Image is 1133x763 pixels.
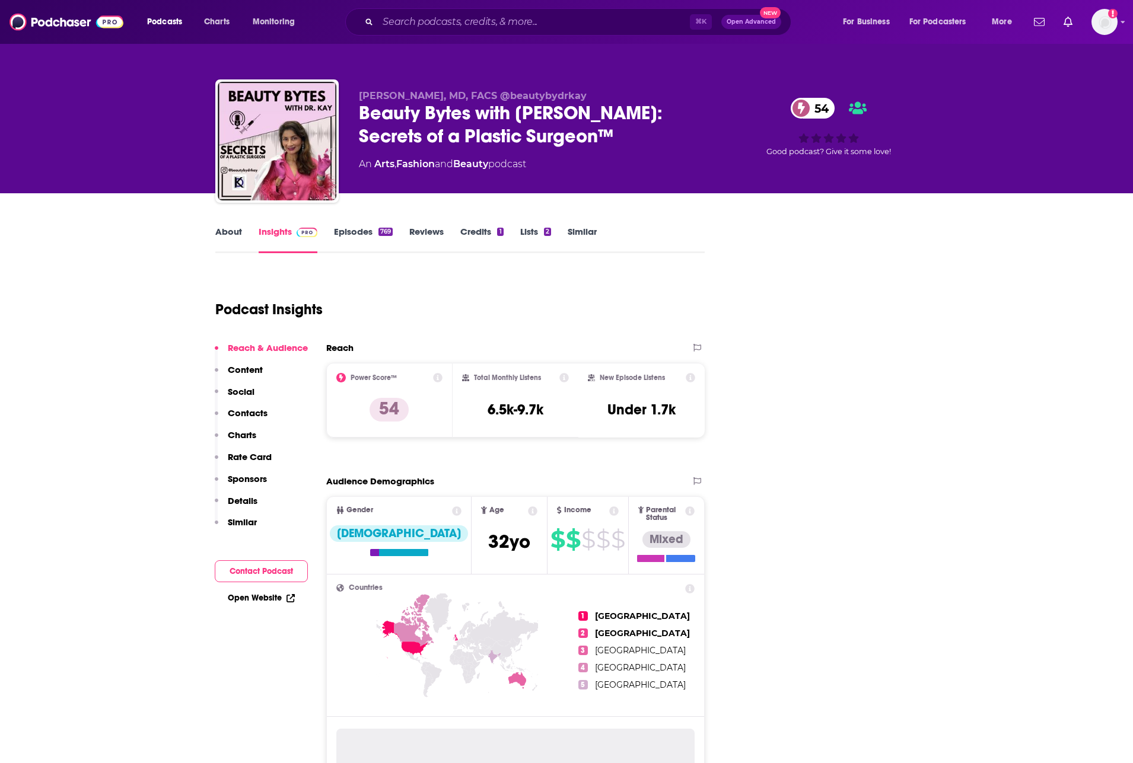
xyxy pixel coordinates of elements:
[1091,9,1118,35] button: Show profile menu
[581,530,595,549] span: $
[228,451,272,462] p: Rate Card
[196,12,237,31] a: Charts
[370,398,409,422] p: 54
[378,228,393,236] div: 769
[139,12,198,31] button: open menu
[760,7,781,18] span: New
[394,158,396,170] span: ,
[215,301,323,318] h1: Podcast Insights
[228,593,295,603] a: Open Website
[396,158,435,170] a: Fashion
[595,679,686,690] span: [GEOGRAPHIC_DATA]
[326,475,434,487] h2: Audience Demographics
[550,530,565,549] span: $
[228,429,256,440] p: Charts
[228,516,257,528] p: Similar
[297,228,317,237] img: Podchaser Pro
[349,584,383,592] span: Countries
[803,98,835,119] span: 54
[215,516,257,538] button: Similar
[740,90,918,164] div: 54Good podcast? Give it some love!
[595,645,686,656] span: [GEOGRAPHIC_DATA]
[215,451,272,473] button: Rate Card
[204,14,230,30] span: Charts
[578,680,588,689] span: 5
[409,226,444,253] a: Reviews
[578,628,588,638] span: 2
[330,525,468,542] div: [DEMOGRAPHIC_DATA]
[578,611,588,621] span: 1
[564,506,591,514] span: Income
[595,611,690,621] span: [GEOGRAPHIC_DATA]
[497,228,503,236] div: 1
[359,157,526,171] div: An podcast
[791,98,835,119] a: 54
[566,530,580,549] span: $
[435,158,453,170] span: and
[228,364,263,375] p: Content
[544,228,551,236] div: 2
[488,401,543,419] h3: 6.5k-9.7k
[984,12,1027,31] button: open menu
[690,14,712,30] span: ⌘ K
[1029,12,1049,32] a: Show notifications dropdown
[595,628,690,639] span: [GEOGRAPHIC_DATA]
[228,407,268,419] p: Contacts
[1108,9,1118,18] svg: Add a profile image
[611,530,625,549] span: $
[568,226,597,253] a: Similar
[378,12,690,31] input: Search podcasts, credits, & more...
[334,226,393,253] a: Episodes769
[228,342,308,353] p: Reach & Audience
[1091,9,1118,35] img: User Profile
[346,506,373,514] span: Gender
[215,407,268,429] button: Contacts
[474,373,541,382] h2: Total Monthly Listens
[215,495,257,517] button: Details
[218,82,336,200] img: Beauty Bytes with Dr. Kay: Secrets of a Plastic Surgeon™
[578,646,588,655] span: 3
[9,11,123,33] img: Podchaser - Follow, Share and Rate Podcasts
[215,342,308,364] button: Reach & Audience
[1059,12,1077,32] a: Show notifications dropdown
[228,495,257,506] p: Details
[147,14,182,30] span: Podcasts
[215,364,263,386] button: Content
[843,14,890,30] span: For Business
[909,14,966,30] span: For Podcasters
[244,12,310,31] button: open menu
[215,386,254,408] button: Social
[228,473,267,484] p: Sponsors
[259,226,317,253] a: InsightsPodchaser Pro
[835,12,905,31] button: open menu
[215,429,256,451] button: Charts
[489,506,504,514] span: Age
[351,373,397,382] h2: Power Score™
[1091,9,1118,35] span: Logged in as jennevievef
[357,8,803,36] div: Search podcasts, credits, & more...
[488,530,530,553] span: 32 yo
[578,663,588,672] span: 4
[607,401,676,419] h3: Under 1.7k
[600,373,665,382] h2: New Episode Listens
[215,473,267,495] button: Sponsors
[326,342,354,353] h2: Reach
[453,158,488,170] a: Beauty
[642,531,690,548] div: Mixed
[596,530,610,549] span: $
[646,506,683,522] span: Parental Status
[595,662,686,673] span: [GEOGRAPHIC_DATA]
[374,158,394,170] a: Arts
[520,226,551,253] a: Lists2
[215,226,242,253] a: About
[902,12,984,31] button: open menu
[460,226,503,253] a: Credits1
[992,14,1012,30] span: More
[253,14,295,30] span: Monitoring
[215,560,308,582] button: Contact Podcast
[766,147,891,156] span: Good podcast? Give it some love!
[721,15,781,29] button: Open AdvancedNew
[359,90,587,101] span: [PERSON_NAME], MD, FACS @beautybydrkay
[228,386,254,397] p: Social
